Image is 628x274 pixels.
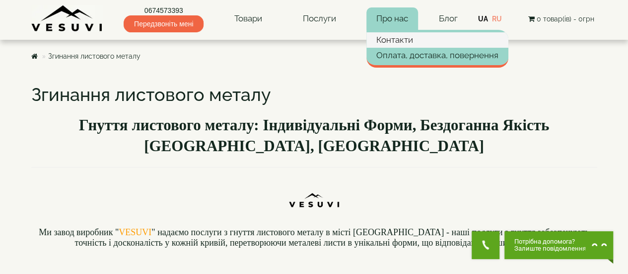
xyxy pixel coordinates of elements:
[514,245,586,252] span: Залиште повідомлення
[292,7,346,30] a: Послуги
[438,13,457,23] a: Блог
[366,7,418,30] a: Про нас
[366,32,508,47] a: Контакти
[31,85,597,105] h1: Згинання листового металу
[504,231,613,259] button: Chat button
[119,227,151,237] a: VESUVI
[286,173,342,214] img: Ttn5pm9uIKLcKgZrI-DPJtyXM-1-CpJTlstn2ZXthDzrWzHqWzIXq4ZS7qPkPFVaBoA4GitRGAHsRZshv0hWB0BnCPS-8PrHC...
[124,5,204,15] a: 0674573393
[514,238,586,245] span: Потрібна допомога?
[492,15,502,23] a: RU
[124,15,204,32] span: Передзвоніть мені
[31,5,103,32] img: Завод VESUVI
[144,137,484,155] b: [GEOGRAPHIC_DATA], [GEOGRAPHIC_DATA]
[39,227,589,248] font: Ми завод виробник " " надаємо послуги з гнуття листового металу в місті [GEOGRAPHIC_DATA] - наші ...
[478,15,488,23] a: UA
[536,15,594,23] span: 0 товар(ів) - 0грн
[224,7,272,30] a: Товари
[525,13,597,24] button: 0 товар(ів) - 0грн
[48,52,140,60] a: Згинання листового металу
[79,116,549,134] b: Гнуття листового металу: Індивідуальні Форми, Бездоганна Якість
[472,231,499,259] button: Get Call button
[366,48,508,63] a: Оплата, доставка, повернення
